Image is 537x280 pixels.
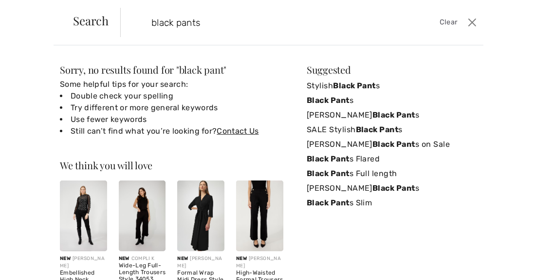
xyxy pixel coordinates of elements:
[73,15,109,26] span: Search
[217,126,259,136] a: Contact Us
[307,137,477,152] a: [PERSON_NAME]Black Pants on Sale
[440,17,458,28] span: Clear
[119,256,130,261] span: New
[60,65,283,75] div: Sorry, no results found for " "
[356,125,399,134] strong: Black Pant
[372,110,415,120] strong: Black Pant
[60,79,283,137] div: Some helpful tips for your search:
[372,140,415,149] strong: Black Pant
[333,81,376,90] strong: Black Pant
[177,180,224,251] img: Formal Wrap Midi Dress Style 254127. Black
[236,180,283,251] img: High-Waisted Formal Trousers Style 254920. Black
[236,255,283,270] div: [PERSON_NAME]
[60,256,71,261] span: New
[307,152,477,166] a: Black Pants Flared
[60,114,283,125] li: Use fewer keywords
[236,256,247,261] span: New
[177,256,188,261] span: New
[60,125,283,137] li: Still can’t find what you’re looking for?
[60,90,283,102] li: Double check your spelling
[307,108,477,122] a: [PERSON_NAME]Black Pants
[307,96,350,105] strong: Black Pant
[307,93,477,108] a: Black Pants
[60,102,283,114] li: Try different or more general keywords
[21,7,41,16] span: Chat
[307,154,350,163] strong: Black Pant
[60,180,107,251] img: Embellished High Neck Pullover Style 253706. Black/Silver
[372,183,415,193] strong: Black Pant
[307,166,477,181] a: Black Pants Full length
[60,159,152,172] span: We think you will love
[307,65,477,75] div: Suggested
[465,15,480,30] button: Close
[144,8,385,37] input: TYPE TO SEARCH
[307,198,350,207] strong: Black Pant
[307,122,477,137] a: SALE StylishBlack Pants
[307,169,350,178] strong: Black Pant
[307,181,477,196] a: [PERSON_NAME]Black Pants
[307,79,477,93] a: StylishBlack Pants
[307,196,477,210] a: Black Pants Slim
[179,63,224,76] span: black pant
[119,180,166,251] img: Wide-Leg Full-Length Trousers Style 34053. Black
[60,255,107,270] div: [PERSON_NAME]
[177,255,224,270] div: [PERSON_NAME]
[119,255,166,262] div: COMPLI K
